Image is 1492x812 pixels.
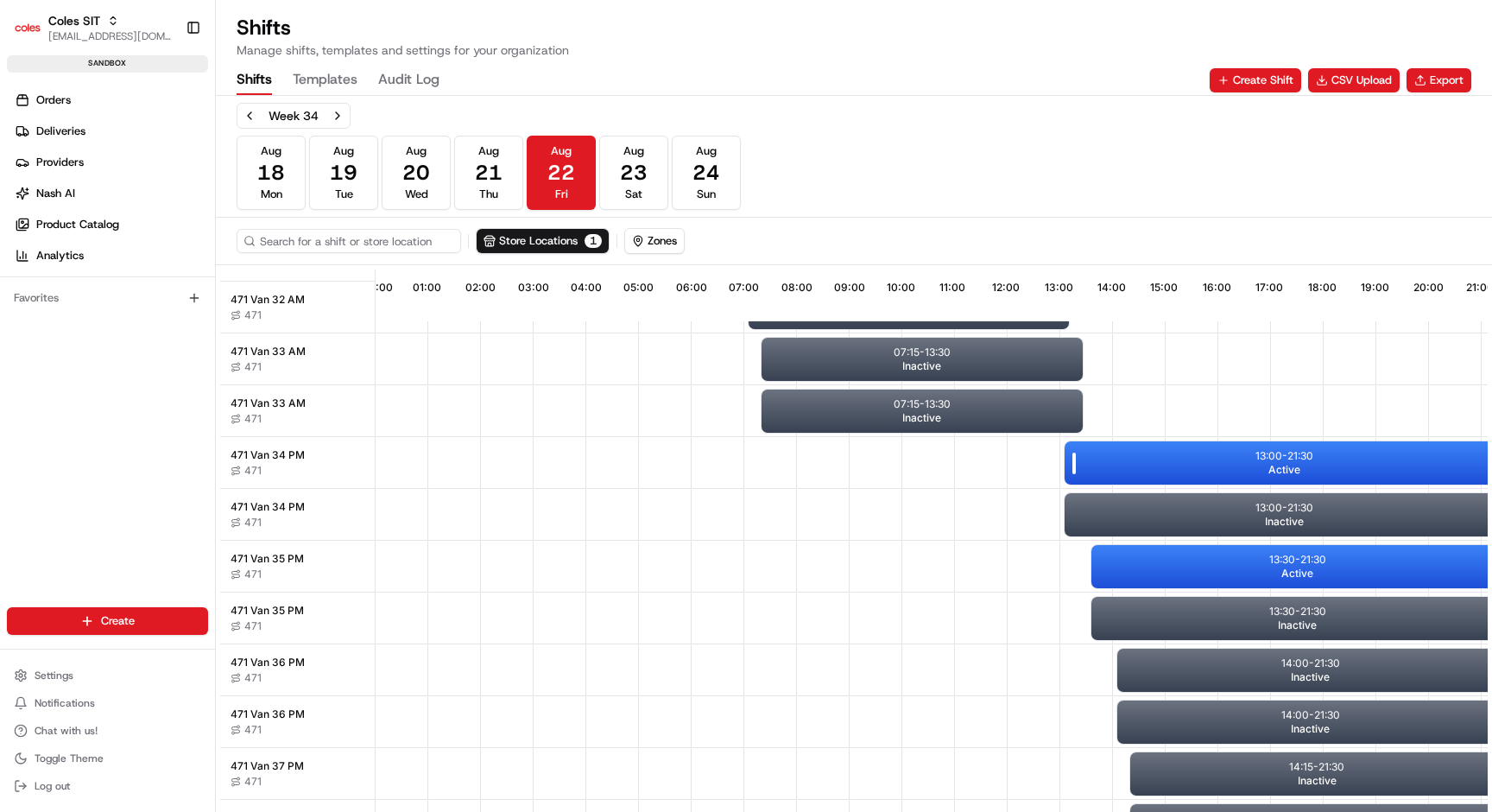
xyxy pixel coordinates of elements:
div: 💻 [146,252,160,266]
span: 471 Van 33 AM [231,345,306,358]
p: 13:30 - 21:30 [1269,605,1326,619]
button: 471 [231,464,262,478]
span: Inactive [1298,774,1337,788]
span: 17:00 [1255,281,1283,295]
button: Store Locations1 [476,228,610,254]
span: 23 [620,159,648,187]
span: Aug [551,143,572,159]
span: 18:00 [1308,281,1337,295]
button: Shifts [237,66,272,95]
img: Coles SIT [14,14,41,41]
span: 03:00 [518,281,549,295]
span: Providers [36,155,84,170]
span: 24 [692,159,720,187]
button: Coles SITColes SIT[EMAIL_ADDRESS][DOMAIN_NAME] [7,7,179,48]
span: 18 [257,159,285,187]
button: Store Locations1 [477,229,609,253]
button: Aug22Fri [527,136,596,210]
span: Nash AI [36,186,75,201]
span: 04:00 [571,281,602,295]
button: [EMAIL_ADDRESS][DOMAIN_NAME] [48,29,172,43]
span: 06:00 [676,281,707,295]
span: 1 [585,234,602,248]
span: Coles SIT [48,12,100,29]
span: 02:00 [465,281,496,295]
span: 07:00 [729,281,759,295]
span: 20 [402,159,430,187]
span: Aug [333,143,354,159]
span: Aug [261,143,281,159]
img: 1736555255976-a54dd68f-1ca7-489b-9aae-adbdc363a1c4 [17,165,48,196]
span: Aug [696,143,717,159]
span: 00:00 [362,281,393,295]
span: Inactive [1291,670,1330,684]
span: Active [1268,463,1300,477]
span: 471 [244,464,262,478]
button: Export [1407,68,1471,92]
button: 471 [231,671,262,685]
span: Sun [697,187,716,202]
span: Sat [625,187,642,202]
span: Notifications [35,696,95,710]
span: Inactive [902,411,941,425]
span: 471 [244,568,262,581]
a: Providers [7,149,215,176]
button: 471 [231,412,262,426]
div: 📗 [17,252,31,266]
p: 13:00 - 21:30 [1255,449,1313,463]
span: Aug [406,143,427,159]
input: Clear [45,111,285,130]
p: 14:00 - 21:30 [1281,657,1340,670]
button: 471 [231,723,262,737]
span: 05:00 [623,281,654,295]
span: Mon [261,187,282,202]
button: Start new chat [294,170,314,191]
span: 471 [244,723,262,737]
span: Aug [623,143,644,159]
span: Log out [35,779,70,793]
span: Analytics [36,248,84,263]
p: 07:15 - 13:30 [894,346,951,359]
button: 471 [231,516,262,530]
span: Deliveries [36,124,85,139]
span: 471 Van 35 PM [231,604,304,618]
p: Manage shifts, templates and settings for your organization [237,41,569,59]
span: 22 [547,159,575,187]
button: Notifications [7,691,208,715]
span: Product Catalog [36,217,119,232]
button: Aug19Tue [309,136,378,210]
div: We're available if you need us! [59,182,218,196]
span: 16:00 [1203,281,1231,295]
span: Chat with us! [35,724,98,738]
button: Aug18Mon [237,136,306,210]
span: Toggle Theme [35,752,104,765]
p: Welcome 👋 [17,69,314,97]
span: 19 [330,159,357,187]
a: Nash AI [7,180,215,207]
span: Inactive [1291,722,1330,736]
button: Next week [326,104,350,128]
span: 471 Van 33 AM [231,396,306,410]
span: 471 [244,619,262,633]
button: Zones [624,228,685,254]
span: Knowledge Base [35,251,132,268]
button: Zones [625,229,684,253]
p: 14:15 - 21:30 [1289,760,1344,774]
span: Inactive [1278,619,1317,632]
button: CSV Upload [1308,68,1400,92]
span: Aug [478,143,499,159]
p: 14:00 - 21:30 [1281,708,1340,722]
span: 471 Van 35 PM [231,552,304,566]
span: Tue [335,187,353,202]
button: Settings [7,663,208,688]
span: Fri [555,187,568,202]
div: Week 34 [269,107,319,124]
a: Orders [7,86,215,114]
input: Search for a shift or store location [237,229,461,253]
span: 471 Van 34 PM [231,448,305,462]
span: 10:00 [887,281,915,295]
img: Nash [17,17,52,52]
p: 07:15 - 13:30 [894,397,951,411]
